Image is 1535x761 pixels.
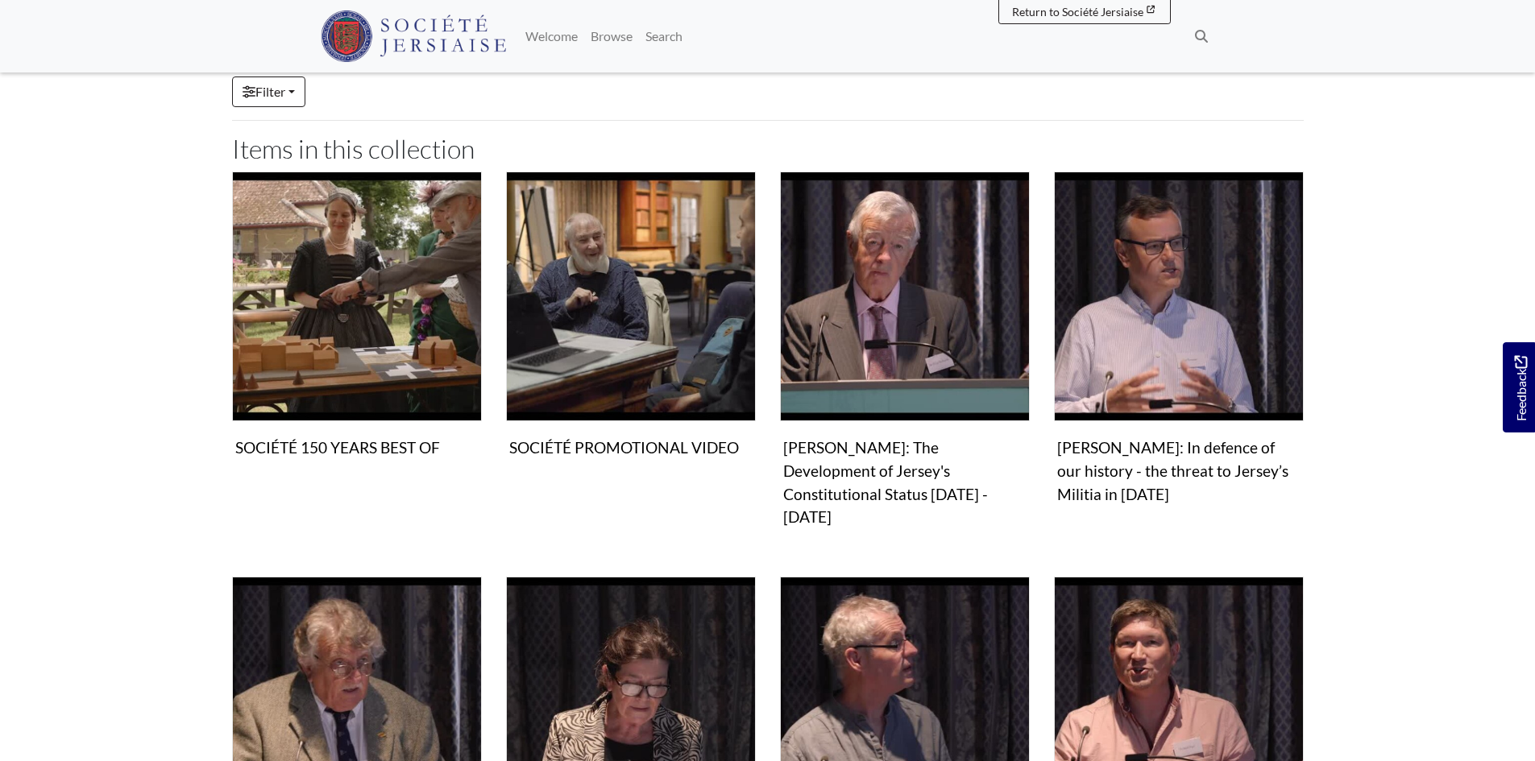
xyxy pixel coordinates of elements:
h2: Items in this collection [232,134,1304,164]
img: SOCIÉTÉ PROMOTIONAL VIDEO [506,172,756,421]
a: Browse [584,20,639,52]
span: Feedback [1511,356,1530,421]
a: Would you like to provide feedback? [1503,342,1535,432]
a: Philip Bailhache: The Development of Jersey's Constitutional Status 1873 - 2023 [PERSON_NAME]: Th... [780,172,1030,533]
a: Société Jersiaise logo [321,6,507,66]
span: Return to Société Jersiaise [1012,5,1143,19]
a: Search [639,20,689,52]
a: Filter [232,77,305,107]
img: Philip Bailhache: The Development of Jersey's Constitutional Status 1873 - 2023 [780,172,1030,421]
img: Société Jersiaise [321,10,507,62]
img: SOCIÉTÉ 150 YEARS BEST OF [232,172,482,421]
img: Ian Ronayne: In defence of our history - the threat to Jersey’s Militia in 1873 [1054,172,1304,421]
a: Ian Ronayne: In defence of our history - the threat to Jersey’s Militia in 1873 [PERSON_NAME]: In... [1054,172,1304,510]
a: SOCIÉTÉ 150 YEARS BEST OF SOCIÉTÉ 150 YEARS BEST OF [232,172,482,464]
a: SOCIÉTÉ PROMOTIONAL VIDEO SOCIÉTÉ PROMOTIONAL VIDEO [506,172,756,464]
a: Welcome [519,20,584,52]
